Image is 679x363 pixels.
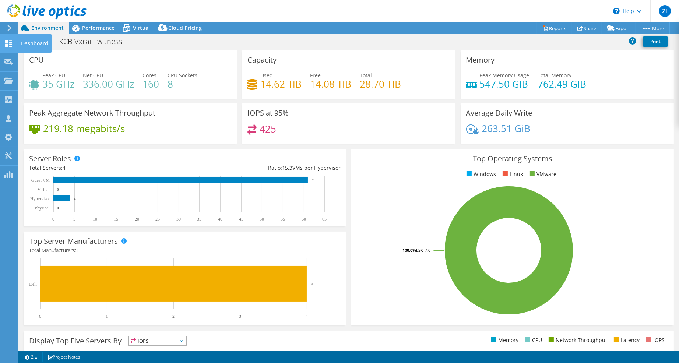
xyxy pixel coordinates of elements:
li: Linux [501,170,523,178]
text: 0 [57,188,59,191]
li: IOPS [644,336,665,344]
a: Print [643,36,668,47]
a: More [636,22,670,34]
h3: IOPS at 95% [247,109,289,117]
text: 10 [93,216,97,222]
span: 4 [63,164,66,171]
span: 1 [76,247,79,254]
text: Dell [29,282,37,287]
h4: 336.00 GHz [83,80,134,88]
text: 45 [239,216,243,222]
tspan: ESXi 7.0 [416,247,430,253]
text: 25 [155,216,160,222]
a: 2 [20,352,43,362]
span: Cloud Pricing [168,24,202,31]
span: ZI [659,5,671,17]
text: Guest VM [31,178,50,183]
text: 55 [281,216,285,222]
span: Peak Memory Usage [480,72,530,79]
span: Used [260,72,273,79]
h3: CPU [29,56,44,64]
li: Windows [465,170,496,178]
text: 50 [260,216,264,222]
text: 4 [74,197,76,201]
a: Export [602,22,636,34]
h4: 14.08 TiB [310,80,351,88]
span: IOPS [129,336,186,345]
text: 35 [197,216,201,222]
span: Environment [31,24,64,31]
h4: 160 [143,80,159,88]
text: 0 [52,216,54,222]
h3: Capacity [247,56,277,64]
a: Project Notes [42,352,85,362]
span: 15.3 [282,164,292,171]
div: Ratio: VMs per Hypervisor [185,164,341,172]
text: Hypervisor [30,196,50,201]
span: Net CPU [83,72,103,79]
div: Dashboard [17,34,52,53]
h4: 263.51 GiB [482,124,530,133]
text: 30 [176,216,181,222]
text: 3 [239,314,241,319]
h4: 547.50 GiB [480,80,530,88]
li: VMware [528,170,556,178]
text: 0 [57,206,59,210]
text: 4 [306,314,308,319]
text: 40 [218,216,222,222]
text: 0 [39,314,41,319]
li: Latency [612,336,640,344]
text: 5 [73,216,75,222]
text: 4 [311,282,313,286]
h4: 425 [260,125,276,133]
h3: Average Daily Write [466,109,532,117]
text: 61 [312,179,315,182]
h4: 219.18 megabits/s [43,124,125,133]
h3: Top Server Manufacturers [29,237,118,245]
h1: KCB Vxrail -witness [56,38,133,46]
text: 65 [322,216,327,222]
a: Share [572,22,602,34]
text: Physical [35,205,50,211]
span: Total Memory [538,72,572,79]
text: 1 [106,314,108,319]
span: Free [310,72,321,79]
a: Reports [537,22,572,34]
text: 2 [172,314,175,319]
span: Peak CPU [42,72,65,79]
li: Network Throughput [547,336,607,344]
text: 15 [114,216,118,222]
text: Virtual [38,187,50,192]
h3: Memory [466,56,495,64]
h4: Total Manufacturers: [29,246,341,254]
text: 20 [135,216,139,222]
h4: 14.62 TiB [260,80,302,88]
tspan: 100.0% [402,247,416,253]
span: Virtual [133,24,150,31]
span: Performance [82,24,115,31]
span: Cores [143,72,156,79]
h4: 28.70 TiB [360,80,401,88]
li: Memory [489,336,518,344]
li: CPU [523,336,542,344]
div: Total Servers: [29,164,185,172]
h4: 35 GHz [42,80,74,88]
h3: Peak Aggregate Network Throughput [29,109,155,117]
h4: 762.49 GiB [538,80,587,88]
text: 60 [302,216,306,222]
svg: \n [613,8,620,14]
h3: Top Operating Systems [357,155,668,163]
h3: Server Roles [29,155,71,163]
span: CPU Sockets [168,72,197,79]
span: Total [360,72,372,79]
h4: 8 [168,80,197,88]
